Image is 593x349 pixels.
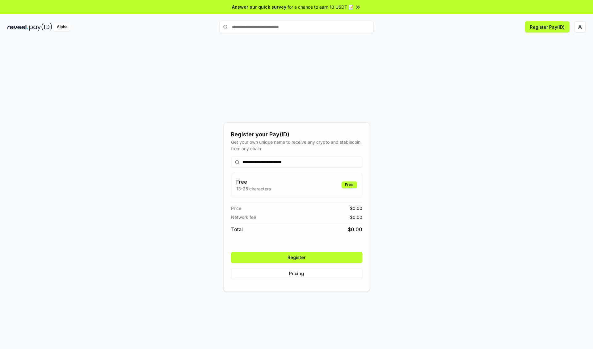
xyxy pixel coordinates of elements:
[7,23,28,31] img: reveel_dark
[29,23,52,31] img: pay_id
[236,178,271,185] h3: Free
[231,139,362,152] div: Get your own unique name to receive any crypto and stablecoin, from any chain
[342,181,357,188] div: Free
[231,226,243,233] span: Total
[350,205,362,211] span: $ 0.00
[231,252,362,263] button: Register
[231,214,256,220] span: Network fee
[350,214,362,220] span: $ 0.00
[232,4,286,10] span: Answer our quick survey
[231,130,362,139] div: Register your Pay(ID)
[236,185,271,192] p: 13-25 characters
[231,268,362,279] button: Pricing
[348,226,362,233] span: $ 0.00
[53,23,71,31] div: Alpha
[231,205,241,211] span: Price
[288,4,354,10] span: for a chance to earn 10 USDT 📝
[525,21,570,32] button: Register Pay(ID)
